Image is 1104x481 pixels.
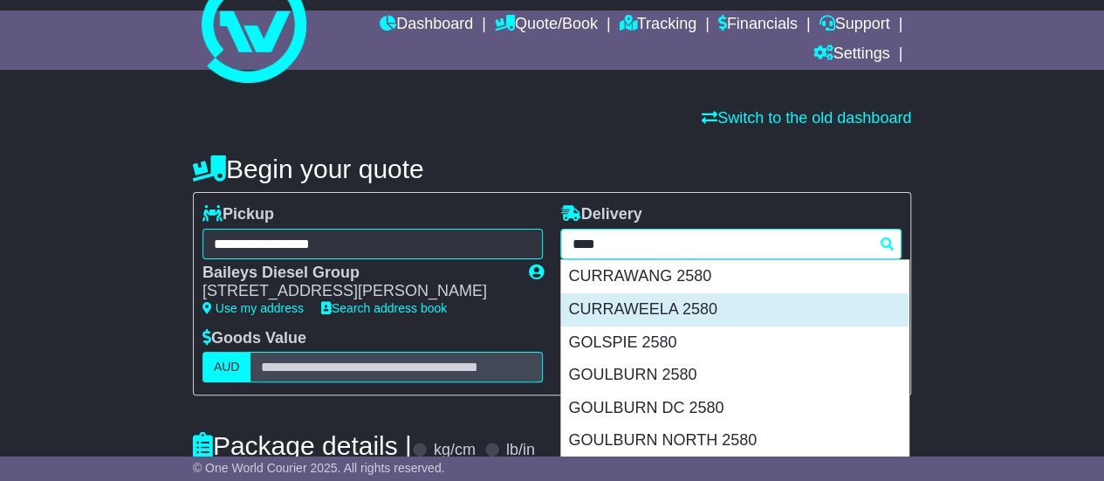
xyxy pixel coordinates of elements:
div: GOULBURN NORTH 2580 [561,424,909,457]
a: Quote/Book [495,10,598,40]
div: CURRAWEELA 2580 [561,293,909,326]
typeahead: Please provide city [560,229,902,259]
a: Switch to the old dashboard [702,109,911,127]
span: © One World Courier 2025. All rights reserved. [193,461,445,475]
a: Use my address [202,301,304,315]
a: Dashboard [380,10,473,40]
div: [STREET_ADDRESS][PERSON_NAME] [202,282,511,301]
a: Tracking [620,10,696,40]
div: CURRAWANG 2580 [561,260,909,293]
label: Pickup [202,205,274,224]
div: GOLSPIE 2580 [561,326,909,360]
label: AUD [202,352,251,382]
label: Delivery [560,205,641,224]
h4: Package details | [193,431,412,460]
h4: Begin your quote [193,155,911,183]
div: GOULBURN 2580 [561,359,909,392]
label: kg/cm [434,441,476,460]
a: Financials [718,10,798,40]
a: Settings [813,40,889,70]
a: Search address book [321,301,447,315]
a: Support [819,10,889,40]
label: lb/in [506,441,535,460]
label: Goods Value [202,329,306,348]
div: Baileys Diesel Group [202,264,511,283]
div: GOULBURN DC 2580 [561,392,909,425]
